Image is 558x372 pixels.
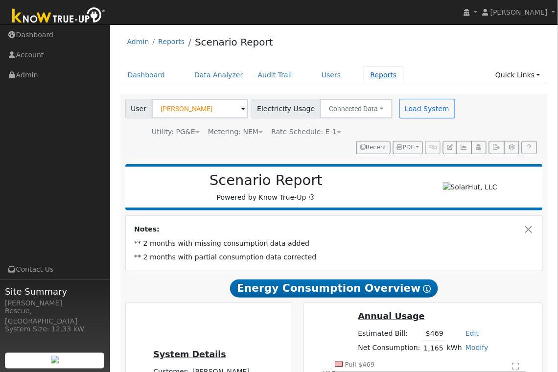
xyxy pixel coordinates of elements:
h2: Scenario Report [135,172,397,189]
img: SolarHut, LLC [443,182,497,192]
button: Load System [399,99,455,118]
span: [PERSON_NAME] [490,8,548,16]
i: Show Help [423,285,431,293]
u: Annual Usage [358,311,425,321]
a: Reports [363,66,404,84]
td: $469 [422,327,445,341]
span: PDF [397,144,415,151]
a: Audit Trail [251,66,300,84]
td: 1,165 [422,341,445,355]
a: Edit [465,329,479,337]
button: Export Interval Data [489,141,504,155]
a: Admin [127,38,149,46]
span: Site Summary [5,285,105,298]
button: Close [524,224,534,234]
span: Energy Consumption Overview [230,279,438,298]
a: Scenario Report [195,36,273,48]
div: Rescue, [GEOGRAPHIC_DATA] [5,306,105,326]
td: ** 2 months with missing consumption data added [133,236,536,250]
div: [PERSON_NAME] [5,298,105,308]
button: Multi-Series Graph [456,141,471,155]
text: Pull $469 [345,361,375,368]
div: System Size: 12.33 kW [5,324,105,334]
button: Login As [471,141,487,155]
strong: Notes: [134,225,160,233]
span: User [125,99,152,118]
td: kWh [445,341,464,355]
td: ** 2 months with partial consumption data corrected [133,250,536,264]
a: Data Analyzer [187,66,251,84]
span: Alias: E1 [271,128,341,136]
button: PDF [393,141,423,155]
u: System Details [153,349,226,359]
span: Electricity Usage [252,99,321,118]
a: Quick Links [488,66,548,84]
input: Select a User [152,99,248,118]
button: Connected Data [320,99,393,118]
div: Powered by Know True-Up ® [130,172,402,203]
button: Recent [356,141,391,155]
div: Utility: PG&E [152,127,200,137]
a: Dashboard [120,66,173,84]
div: Metering: NEM [208,127,263,137]
img: Know True-Up [7,5,110,27]
a: Modify [465,344,488,351]
td: Estimated Bill: [356,327,422,341]
a: Reports [158,38,185,46]
button: Edit User [443,141,457,155]
a: Users [314,66,349,84]
td: Net Consumption: [356,341,422,355]
text:  [512,362,519,370]
img: retrieve [51,356,59,364]
button: Settings [504,141,519,155]
a: Help Link [522,141,537,155]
